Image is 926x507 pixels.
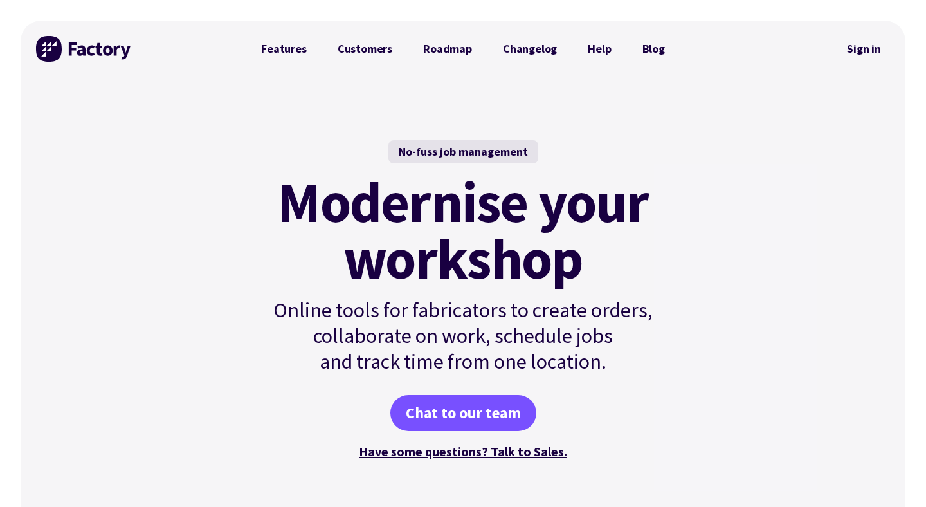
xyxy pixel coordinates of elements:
[277,174,648,287] mark: Modernise your workshop
[487,36,572,62] a: Changelog
[627,36,680,62] a: Blog
[572,36,626,62] a: Help
[246,36,322,62] a: Features
[36,36,132,62] img: Factory
[838,34,890,64] a: Sign in
[838,34,890,64] nav: Secondary Navigation
[359,443,567,459] a: Have some questions? Talk to Sales.
[408,36,487,62] a: Roadmap
[246,297,680,374] p: Online tools for fabricators to create orders, collaborate on work, schedule jobs and track time ...
[390,395,536,431] a: Chat to our team
[246,36,680,62] nav: Primary Navigation
[388,140,538,163] div: No-fuss job management
[322,36,408,62] a: Customers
